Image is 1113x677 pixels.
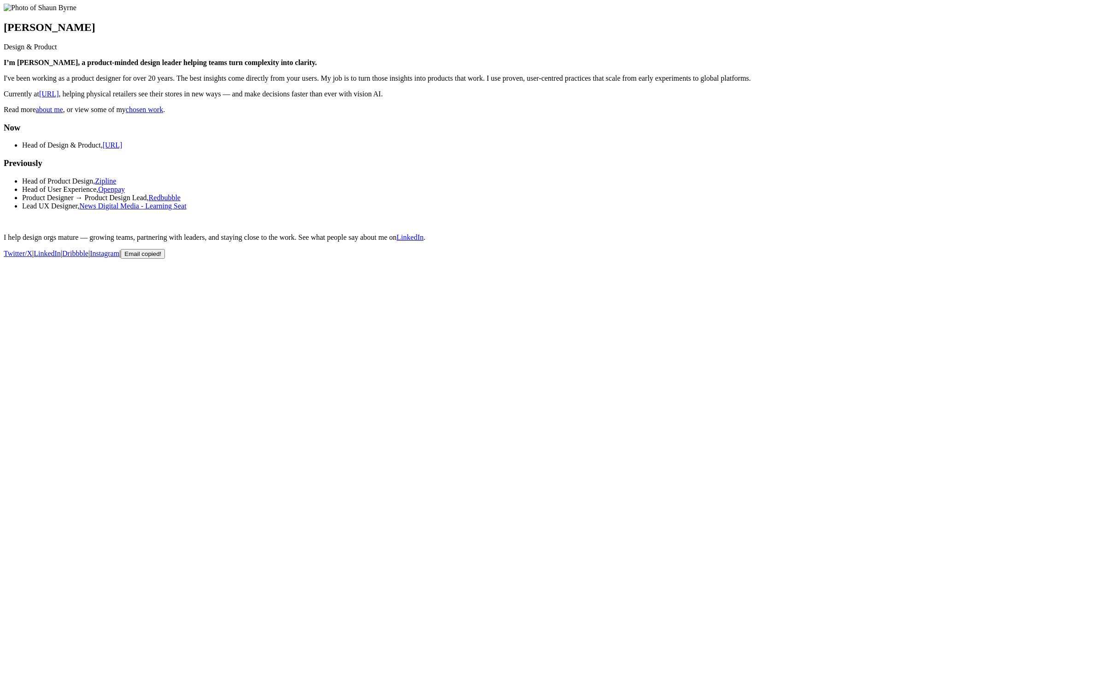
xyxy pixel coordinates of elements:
span: copied! [141,250,161,257]
p: I've been working as a product designer for over 20 years. The best insights come directly from y... [4,74,1109,83]
p: Read more , or view some of my . [4,106,1109,114]
a: Openpay [98,185,125,193]
img: Photo of Shaun Byrne [4,4,76,12]
li: Lead UX Designer, [22,202,1109,210]
a: chosen work [126,106,163,113]
p: I help design orgs mature — growing teams, partnering with leaders, and staying close to the work... [4,233,1109,242]
li: Head of Product Design, [22,177,1109,185]
li: Head of Design & Product, [22,141,1109,149]
a: [URL] [103,141,123,149]
p: Design & Product [4,43,1109,51]
a: about me [36,106,63,113]
li: Head of User Experience, [22,185,1109,194]
p: Currently at , helping physical retailers see their stores in new ways — and make decisions faste... [4,90,1109,98]
a: Twitter/X [4,249,32,257]
a: LinkedIn [397,233,424,241]
a: Redbubble [149,194,181,202]
p: | | | | [4,249,1109,259]
a: News Digital Media - Learning Seat [79,202,186,210]
li: Product Designer → Product Design Lead, [22,194,1109,202]
span: Email [124,250,140,257]
strong: I’m [PERSON_NAME], a product-minded design leader helping teams turn complexity into clarity. [4,59,317,66]
h3: Now [4,123,1109,133]
a: LinkedIn [34,249,61,257]
a: Zipline [95,177,116,185]
h3: Previously [4,158,1109,168]
a: Dribbble [62,249,88,257]
a: [URL] [39,90,59,98]
h1: [PERSON_NAME] [4,21,1109,34]
a: Instagram [90,249,119,257]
